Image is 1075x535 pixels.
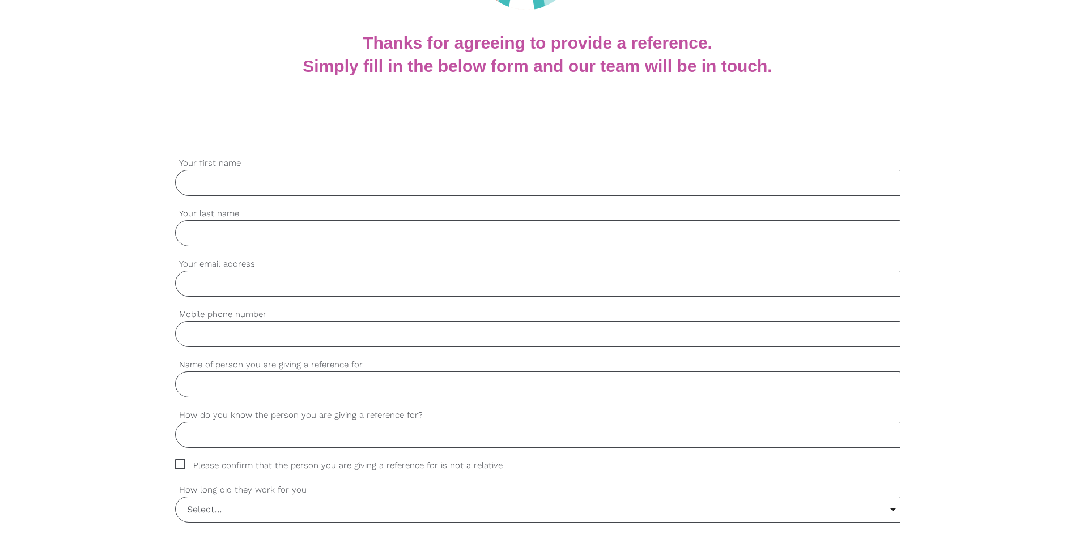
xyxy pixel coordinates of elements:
label: Name of person you are giving a reference for [175,358,900,371]
label: Your last name [175,207,900,220]
label: Your first name [175,157,900,170]
label: Your email address [175,258,900,271]
b: Thanks for agreeing to provide a reference. [363,33,712,52]
label: How long did they work for you [175,483,900,497]
label: How do you know the person you are giving a reference for? [175,409,900,422]
label: Mobile phone number [175,308,900,321]
span: Please confirm that the person you are giving a reference for is not a relative [175,459,524,472]
b: Simply fill in the below form and our team will be in touch. [303,57,772,75]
